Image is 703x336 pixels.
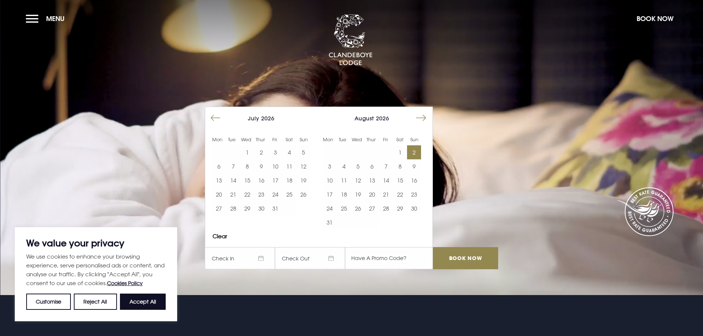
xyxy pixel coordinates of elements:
button: 11 [282,159,296,173]
td: Choose Tuesday, August 11, 2026 as your start date. [337,173,351,187]
span: August [355,115,374,121]
td: Choose Thursday, July 16, 2026 as your start date. [254,173,268,187]
td: Choose Monday, July 27, 2026 as your start date. [212,201,226,215]
button: 31 [268,201,282,215]
button: Move forward to switch to the next month. [414,111,428,125]
td: Choose Saturday, August 1, 2026 as your start date. [393,145,407,159]
button: 21 [226,187,240,201]
button: 17 [323,187,337,201]
td: Choose Wednesday, August 26, 2026 as your start date. [351,201,365,215]
p: We use cookies to enhance your browsing experience, serve personalised ads or content, and analys... [26,252,166,288]
button: 5 [351,159,365,173]
td: Choose Saturday, July 4, 2026 as your start date. [282,145,296,159]
td: Choose Tuesday, July 7, 2026 as your start date. [226,159,240,173]
td: Choose Thursday, July 9, 2026 as your start date. [254,159,268,173]
td: Choose Friday, August 7, 2026 as your start date. [379,159,393,173]
button: 13 [212,173,226,187]
td: Choose Sunday, July 19, 2026 as your start date. [296,173,310,187]
button: 18 [337,187,351,201]
td: Choose Monday, August 24, 2026 as your start date. [323,201,337,215]
button: 31 [323,215,337,229]
button: 28 [226,201,240,215]
button: 9 [254,159,268,173]
button: 16 [254,173,268,187]
button: 24 [323,201,337,215]
button: 20 [365,187,379,201]
td: Choose Wednesday, August 19, 2026 as your start date. [351,187,365,201]
button: 11 [337,173,351,187]
button: 29 [240,201,254,215]
td: Choose Tuesday, August 4, 2026 as your start date. [337,159,351,173]
button: 2 [407,145,421,159]
td: Choose Sunday, August 9, 2026 as your start date. [407,159,421,173]
input: Book Now [433,247,498,269]
td: Choose Wednesday, July 29, 2026 as your start date. [240,201,254,215]
button: 14 [226,173,240,187]
button: 23 [254,187,268,201]
button: 30 [407,201,421,215]
button: 27 [212,201,226,215]
td: Choose Sunday, August 30, 2026 as your start date. [407,201,421,215]
button: 1 [240,145,254,159]
td: Choose Tuesday, August 25, 2026 as your start date. [337,201,351,215]
button: 15 [393,173,407,187]
p: We value your privacy [26,239,166,247]
button: 14 [379,173,393,187]
button: 7 [226,159,240,173]
button: 6 [365,159,379,173]
td: Choose Thursday, August 27, 2026 as your start date. [365,201,379,215]
td: Choose Sunday, August 23, 2026 as your start date. [407,187,421,201]
td: Choose Tuesday, August 18, 2026 as your start date. [337,187,351,201]
td: Choose Monday, July 6, 2026 as your start date. [212,159,226,173]
td: Choose Monday, August 31, 2026 as your start date. [323,215,337,229]
button: 22 [240,187,254,201]
button: 20 [212,187,226,201]
td: Choose Monday, August 10, 2026 as your start date. [323,173,337,187]
td: Choose Thursday, August 6, 2026 as your start date. [365,159,379,173]
button: 7 [379,159,393,173]
td: Choose Friday, August 28, 2026 as your start date. [379,201,393,215]
button: 18 [282,173,296,187]
button: 19 [296,173,310,187]
td: Choose Friday, July 17, 2026 as your start date. [268,173,282,187]
td: Choose Sunday, August 16, 2026 as your start date. [407,173,421,187]
button: 10 [323,173,337,187]
button: 21 [379,187,393,201]
td: Choose Thursday, July 2, 2026 as your start date. [254,145,268,159]
a: Cookies Policy [107,280,143,286]
span: Check Out [275,247,345,269]
td: Choose Sunday, July 5, 2026 as your start date. [296,145,310,159]
td: Choose Wednesday, August 5, 2026 as your start date. [351,159,365,173]
div: We value your privacy [15,227,177,321]
span: 2026 [261,115,275,121]
button: Menu [26,11,68,27]
button: 3 [323,159,337,173]
button: Book Now [633,11,677,27]
button: 26 [351,201,365,215]
button: 8 [240,159,254,173]
td: Choose Sunday, August 2, 2026 as your start date. [407,145,421,159]
td: Choose Tuesday, July 14, 2026 as your start date. [226,173,240,187]
button: Accept All [120,294,166,310]
img: Clandeboye Lodge [328,14,373,66]
td: Choose Thursday, August 13, 2026 as your start date. [365,173,379,187]
td: Choose Friday, August 14, 2026 as your start date. [379,173,393,187]
button: 30 [254,201,268,215]
button: 12 [351,173,365,187]
td: Choose Wednesday, August 12, 2026 as your start date. [351,173,365,187]
button: 25 [282,187,296,201]
button: Customise [26,294,71,310]
td: Choose Thursday, August 20, 2026 as your start date. [365,187,379,201]
td: Choose Tuesday, July 21, 2026 as your start date. [226,187,240,201]
td: Choose Friday, July 10, 2026 as your start date. [268,159,282,173]
td: Choose Tuesday, July 28, 2026 as your start date. [226,201,240,215]
td: Choose Monday, August 3, 2026 as your start date. [323,159,337,173]
button: 1 [393,145,407,159]
span: Menu [46,14,65,23]
button: 4 [282,145,296,159]
td: Choose Thursday, July 30, 2026 as your start date. [254,201,268,215]
td: Choose Monday, July 20, 2026 as your start date. [212,187,226,201]
button: 12 [296,159,310,173]
td: Choose Wednesday, July 22, 2026 as your start date. [240,187,254,201]
button: 25 [337,201,351,215]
